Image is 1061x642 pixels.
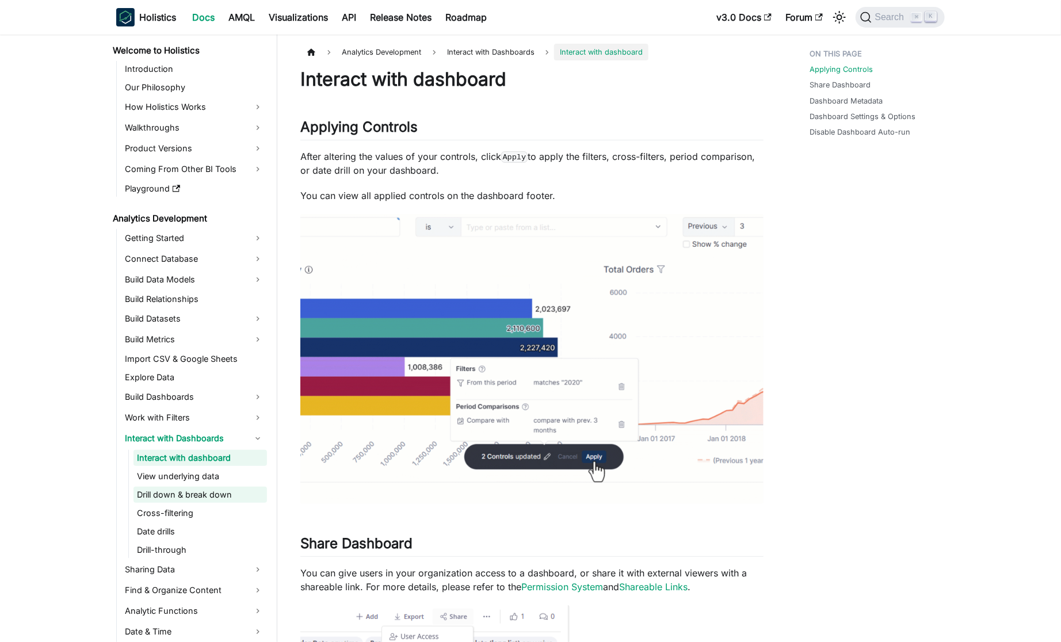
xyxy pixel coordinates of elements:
[121,369,267,385] a: Explore Data
[121,160,267,178] a: Coming From Other BI Tools
[300,44,322,60] a: Home page
[856,7,945,28] button: Search (Command+K)
[441,44,540,60] span: Interact with Dashboards
[109,211,267,227] a: Analytics Development
[363,8,438,26] a: Release Notes
[121,61,267,77] a: Introduction
[121,351,267,367] a: Import CSV & Google Sheets
[105,35,277,642] nav: Docs sidebar
[133,468,267,484] a: View underlying data
[133,450,267,466] a: Interact with dashboard
[810,64,873,75] a: Applying Controls
[133,542,267,558] a: Drill-through
[185,8,222,26] a: Docs
[300,44,764,60] nav: Breadcrumbs
[116,8,176,26] a: HolisticsHolistics
[121,622,267,641] a: Date & Time
[300,68,764,91] h1: Interact with dashboard
[911,12,922,22] kbd: ⌘
[121,250,267,268] a: Connect Database
[121,330,267,349] a: Build Metrics
[121,181,267,197] a: Playground
[810,79,871,90] a: Share Dashboard
[335,8,363,26] a: API
[133,487,267,503] a: Drill down & break down
[133,505,267,521] a: Cross-filtering
[121,139,267,158] a: Product Versions
[300,535,764,557] h2: Share Dashboard
[619,581,688,593] a: Shareable Links
[501,151,528,163] code: Apply
[810,111,915,122] a: Dashboard Settings & Options
[300,150,764,177] p: After altering the values of your controls, click to apply the filters, cross-filters, period com...
[121,408,267,427] a: Work with Filters
[133,523,267,540] a: Date drills
[121,79,267,95] a: Our Philosophy
[121,98,267,116] a: How Holistics Works
[300,566,764,594] p: You can give users in your organization access to a dashboard, or share it with external viewers ...
[121,560,267,579] a: Sharing Data
[121,291,267,307] a: Build Relationships
[121,602,267,620] a: Analytic Functions
[121,429,267,448] a: Interact with Dashboards
[810,127,910,137] a: Disable Dashboard Auto-run
[116,8,135,26] img: Holistics
[830,8,849,26] button: Switch between dark and light mode (currently light mode)
[121,119,267,137] a: Walkthroughs
[121,270,267,289] a: Build Data Models
[810,95,883,106] a: Dashboard Metadata
[521,581,603,593] a: Permission System
[336,44,427,60] span: Analytics Development
[121,581,267,599] a: Find & Organize Content
[121,309,267,328] a: Build Datasets
[121,388,267,406] a: Build Dashboards
[262,8,335,26] a: Visualizations
[554,44,648,60] span: Interact with dashboard
[438,8,494,26] a: Roadmap
[300,119,764,140] h2: Applying Controls
[222,8,262,26] a: AMQL
[139,10,176,24] b: Holistics
[300,189,764,202] p: You can view all applied controls on the dashboard footer.
[109,43,267,59] a: Welcome to Holistics
[925,12,937,22] kbd: K
[709,8,778,26] a: v3.0 Docs
[872,12,911,22] span: Search
[121,229,267,247] a: Getting Started
[778,8,830,26] a: Forum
